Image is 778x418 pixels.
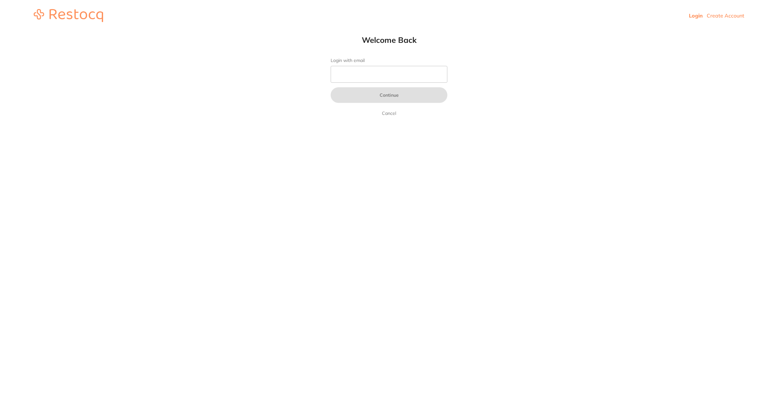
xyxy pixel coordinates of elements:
a: Create Account [707,12,744,19]
a: Login [689,12,703,19]
h1: Welcome Back [318,35,460,45]
button: Continue [331,87,447,103]
a: Cancel [381,109,397,117]
img: restocq_logo.svg [34,9,103,22]
label: Login with email [331,58,447,63]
